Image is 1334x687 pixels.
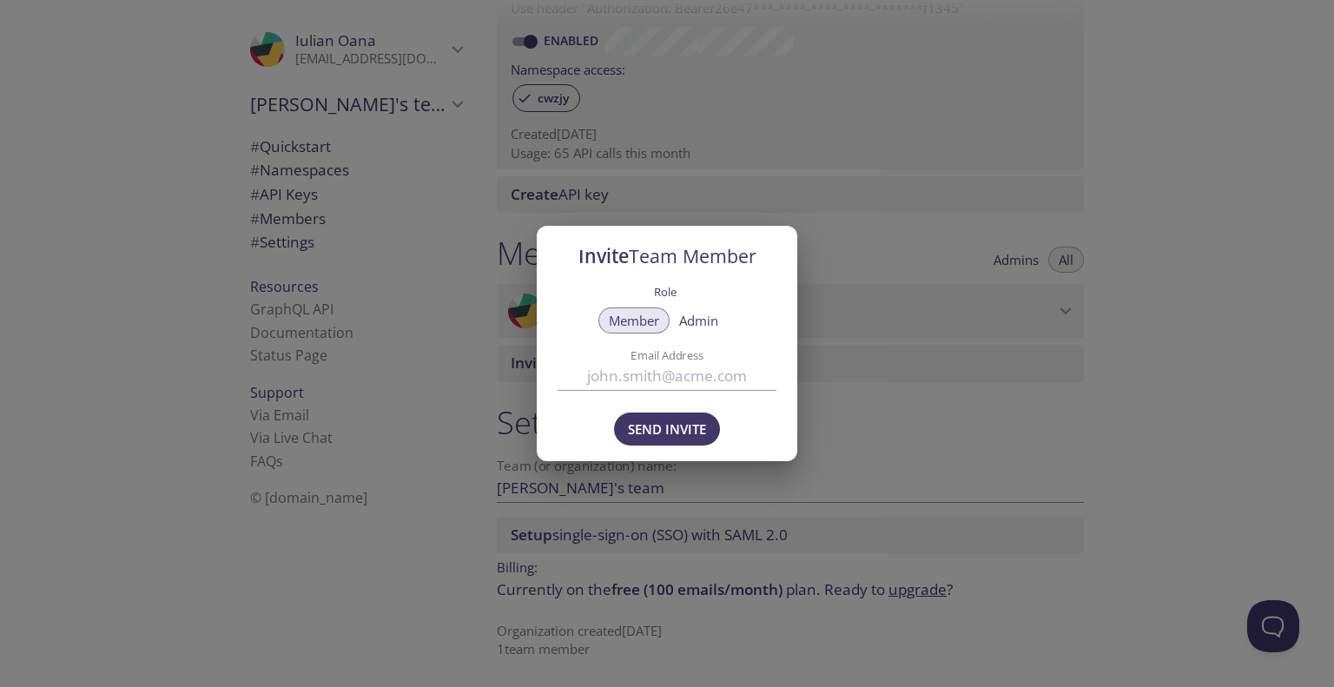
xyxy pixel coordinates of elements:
[578,243,756,268] span: Invite
[585,349,750,360] label: Email Address
[628,418,706,440] span: Send Invite
[558,362,776,391] input: john.smith@acme.com
[654,280,677,302] label: Role
[598,307,670,334] button: Member
[669,307,729,334] button: Admin
[629,243,756,268] span: Team Member
[614,413,720,446] button: Send Invite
